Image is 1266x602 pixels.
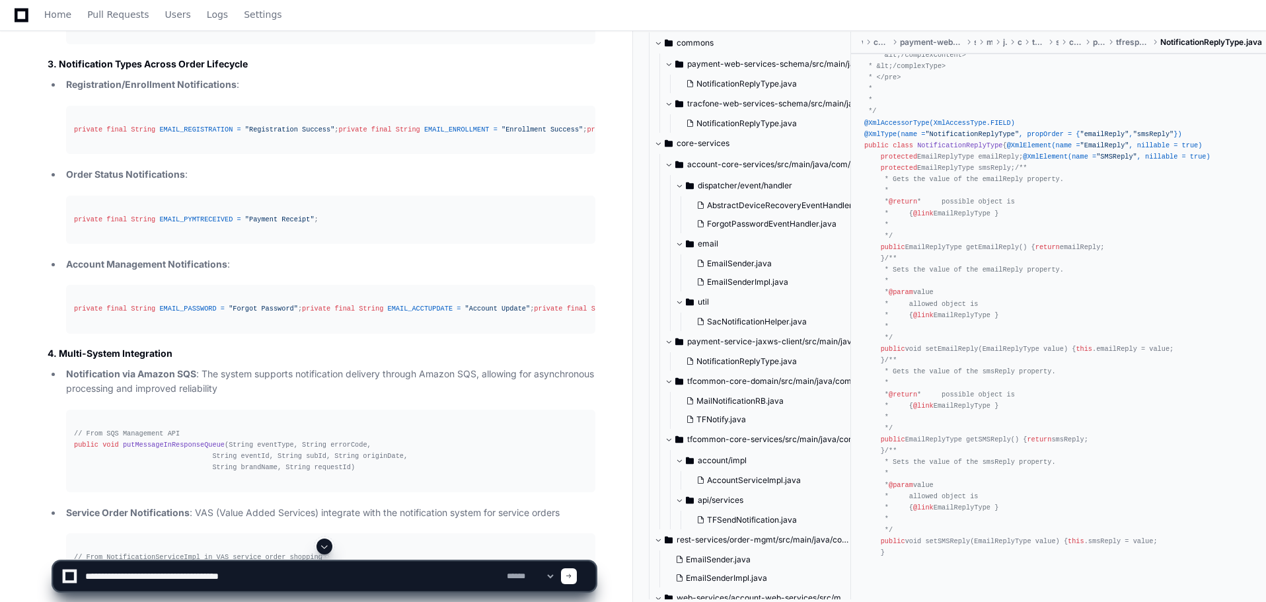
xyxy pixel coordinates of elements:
[229,305,298,313] span: "Forgot Password"
[591,305,616,313] span: String
[654,133,852,154] button: core-services
[698,297,709,307] span: util
[675,175,873,196] button: dispatcher/event/handler
[1076,345,1092,353] span: this
[698,180,792,191] span: dispatcher/event/handler
[698,455,747,466] span: account/impl
[74,214,587,225] div: ;
[677,535,852,545] span: rest-services/order-mgmt/src/main/java/com/tracfone/ordermgmt/email/util
[675,432,683,447] svg: Directory
[687,434,862,445] span: tfcommon-core-services/src/main/java/com/tracfone/domain/springfarm
[874,37,889,48] span: commons
[1007,141,1203,149] span: @XmlElement(name = , nillable = true)
[74,126,102,133] span: private
[681,410,854,429] button: TFNotify.java
[1027,435,1051,443] span: return
[900,37,963,48] span: payment-web-services-schema
[675,334,683,350] svg: Directory
[691,511,854,529] button: TFSendNotification.java
[87,11,149,19] span: Pull Requests
[221,305,225,313] span: =
[889,288,913,296] span: @param
[359,305,383,313] span: String
[864,119,1015,127] span: @XmlAccessorType(XmlAccessType.FIELD)
[371,126,392,133] span: final
[675,450,862,471] button: account/impl
[1068,537,1084,545] span: this
[74,430,180,437] span: // From SQS Management API
[889,391,917,398] span: @return
[881,164,917,172] span: protected
[1080,130,1129,138] span: "emailReply"
[1133,130,1174,138] span: "smsReply"
[675,157,683,172] svg: Directory
[696,356,797,367] span: NotificationReplyType.java
[691,215,870,233] button: ForgotPasswordEventHandler.java
[881,537,905,545] span: public
[74,441,408,471] span: (String eventType, String errorCode, String eventId, String subId, String originDate, String bran...
[1018,37,1022,48] span: com
[66,258,227,270] strong: Account Management Notifications
[44,11,71,19] span: Home
[696,118,797,129] span: NotificationReplyType.java
[691,273,865,291] button: EmailSenderImpl.java
[1096,153,1137,161] span: "SMSReply"
[864,164,1064,240] span: /** * Gets the value of the emailReply property. * * * possible object is * { EmailReplyType } * */
[245,215,315,223] span: "Payment Receipt"
[913,504,934,511] span: @link
[302,305,330,313] span: private
[339,126,367,133] span: private
[465,305,531,313] span: "Account Update"
[66,77,595,93] p: :
[987,37,992,48] span: main
[66,506,595,521] p: : VAS (Value Added Services) integrate with the notification system for service orders
[681,75,854,93] button: NotificationReplyType.java
[66,167,595,182] p: :
[889,198,917,206] span: @return
[974,37,976,48] span: src
[698,495,743,506] span: api/services
[534,305,562,313] span: private
[74,124,587,135] div: ; ; ;
[665,154,862,175] button: account-core-services/src/main/java/com/tracfone/core/account
[665,532,673,548] svg: Directory
[707,515,797,525] span: TFSendNotification.java
[66,79,237,90] strong: Registration/Enrollment Notifications
[74,305,102,313] span: private
[864,141,889,149] span: public
[66,507,190,518] strong: Service Order Notifications
[665,35,673,51] svg: Directory
[334,305,355,313] span: final
[66,367,595,397] p: : The system supports notification delivery through Amazon SQS, allowing for asynchronous process...
[131,215,155,223] span: String
[665,371,862,392] button: tfcommon-core-domain/src/main/java/com/tracfone/domain/springfarm/core/bean
[66,368,196,379] strong: Notification via Amazon SQS
[66,169,185,180] strong: Order Status Notifications
[925,130,1019,138] span: "NotificationReplyType"
[66,257,595,272] p: :
[74,215,102,223] span: private
[707,200,870,211] span: AbstractDeviceRecoveryEventHandler.java
[1032,37,1045,48] span: tracfone
[681,114,854,133] button: NotificationReplyType.java
[237,126,241,133] span: =
[388,305,453,313] span: EMAIL_ACCTUPDATE
[675,56,683,72] svg: Directory
[159,215,233,223] span: EMAIL_PYMTRECEIVED
[686,236,694,252] svg: Directory
[567,305,587,313] span: final
[707,219,837,229] span: ForgotPasswordEventHandler.java
[106,305,127,313] span: final
[862,37,863,48] span: ws
[1056,37,1059,48] span: soa
[881,345,905,353] span: public
[913,402,934,410] span: @link
[207,11,228,19] span: Logs
[1093,37,1105,48] span: process
[686,492,694,508] svg: Directory
[159,126,233,133] span: EMAIL_REGISTRATION
[675,233,873,254] button: email
[245,126,335,133] span: "Registration Success"
[889,481,913,489] span: @param
[707,475,801,486] span: AccountServiceImpl.java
